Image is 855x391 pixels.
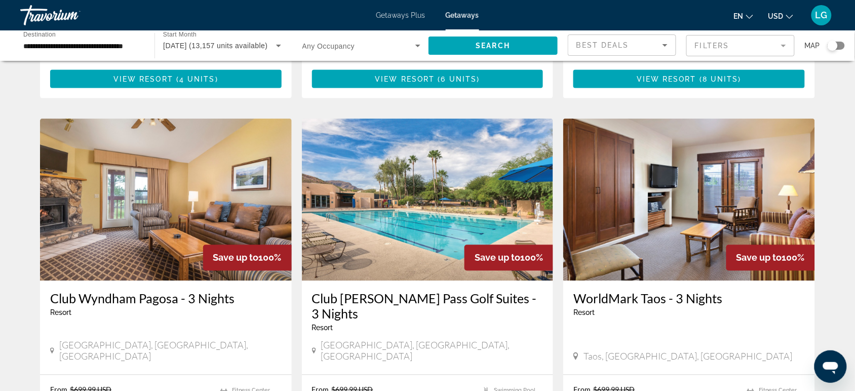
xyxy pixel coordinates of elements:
a: WorldMark Taos - 3 Nights [573,291,805,306]
button: View Resort(8 units) [573,70,805,88]
span: View Resort [375,75,435,83]
button: View Resort(4 units) [50,70,282,88]
img: A412I01X.jpg [563,119,815,281]
iframe: Button to launch messaging window [814,350,847,383]
div: 100% [464,245,553,271]
span: Map [805,39,820,53]
span: Destination [23,31,56,38]
span: en [734,12,744,20]
img: 7666O01X.jpg [302,119,554,281]
span: [GEOGRAPHIC_DATA], [GEOGRAPHIC_DATA], [GEOGRAPHIC_DATA] [321,340,543,362]
div: 100% [726,245,815,271]
span: Search [476,42,511,50]
span: Any Occupancy [302,42,355,50]
a: Travorium [20,2,122,28]
span: ( ) [173,75,218,83]
button: Filter [686,34,795,57]
button: Change currency [768,9,793,23]
button: User Menu [808,5,835,26]
span: View Resort [113,75,173,83]
span: Resort [573,309,595,317]
a: Club [PERSON_NAME] Pass Golf Suites - 3 Nights [312,291,543,322]
span: USD [768,12,784,20]
a: Getaways [446,11,479,19]
span: LG [815,10,828,20]
a: Getaways Plus [376,11,425,19]
span: 6 units [441,75,477,83]
span: Save up to [475,253,520,263]
span: Taos, [GEOGRAPHIC_DATA], [GEOGRAPHIC_DATA] [584,351,792,362]
span: Start Month [163,31,197,38]
mat-select: Sort by [576,39,668,51]
button: View Resort(6 units) [312,70,543,88]
span: [GEOGRAPHIC_DATA], [GEOGRAPHIC_DATA], [GEOGRAPHIC_DATA] [59,340,282,362]
span: [DATE] (13,157 units available) [163,42,267,50]
div: 100% [203,245,292,271]
span: ( ) [435,75,480,83]
span: Save up to [736,253,782,263]
span: View Resort [637,75,696,83]
span: Save up to [213,253,259,263]
span: 8 units [703,75,739,83]
button: Change language [734,9,753,23]
span: Resort [312,324,333,332]
span: 4 units [179,75,215,83]
button: Search [429,37,558,55]
img: 0948I01X.jpg [40,119,292,281]
span: Best Deals [576,41,629,49]
span: ( ) [696,75,742,83]
a: Club Wyndham Pagosa - 3 Nights [50,291,282,306]
span: Resort [50,309,71,317]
